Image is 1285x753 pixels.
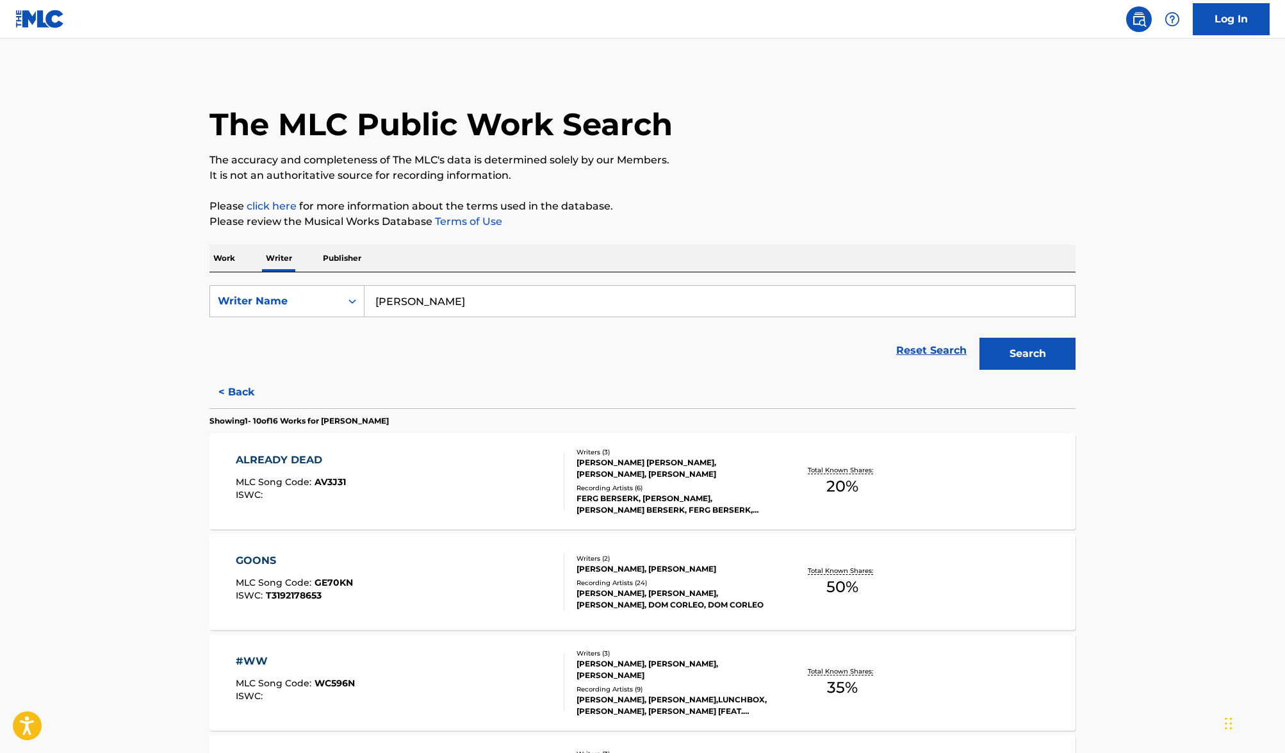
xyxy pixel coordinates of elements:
[1165,12,1180,27] img: help
[826,575,858,599] span: 50 %
[315,476,346,488] span: AV3J31
[577,694,770,717] div: [PERSON_NAME], [PERSON_NAME],LUNCHBOX, [PERSON_NAME], [PERSON_NAME] [FEAT. LUNCHBOX], [PERSON_NAM...
[315,577,353,588] span: GE70KN
[236,654,355,669] div: #WW
[1193,3,1270,35] a: Log In
[577,578,770,588] div: Recording Artists ( 24 )
[209,199,1076,214] p: Please for more information about the terms used in the database.
[808,465,876,475] p: Total Known Shares:
[209,153,1076,168] p: The accuracy and completeness of The MLC's data is determined solely by our Members.
[209,285,1076,376] form: Search Form
[262,245,296,272] p: Writer
[577,649,770,658] div: Writers ( 3 )
[577,588,770,611] div: [PERSON_NAME], [PERSON_NAME], [PERSON_NAME], DOM CORLEO, DOM CORLEO
[577,447,770,457] div: Writers ( 3 )
[236,677,315,689] span: MLC Song Code :
[577,554,770,563] div: Writers ( 2 )
[826,475,858,498] span: 20 %
[15,10,65,28] img: MLC Logo
[1221,691,1285,753] iframe: Chat Widget
[577,563,770,575] div: [PERSON_NAME], [PERSON_NAME]
[577,483,770,493] div: Recording Artists ( 6 )
[209,214,1076,229] p: Please review the Musical Works Database
[1159,6,1185,32] div: Help
[218,294,333,309] div: Writer Name
[890,336,973,365] a: Reset Search
[236,577,315,588] span: MLC Song Code :
[236,489,266,501] span: ISWC :
[808,666,876,676] p: Total Known Shares:
[319,245,365,272] p: Publisher
[209,534,1076,630] a: GOONSMLC Song Code:GE70KNISWC:T3192178653Writers (2)[PERSON_NAME], [PERSON_NAME]Recording Artists...
[209,433,1076,529] a: ALREADY DEADMLC Song Code:AV3J31ISWC:Writers (3)[PERSON_NAME] [PERSON_NAME], [PERSON_NAME], [PERS...
[247,200,297,212] a: click here
[209,634,1076,731] a: #WWMLC Song Code:WC596NISWC:Writers (3)[PERSON_NAME], [PERSON_NAME], [PERSON_NAME]Recording Artis...
[577,684,770,694] div: Recording Artists ( 9 )
[315,677,355,689] span: WC596N
[266,590,322,601] span: T3192178653
[236,476,315,488] span: MLC Song Code :
[209,105,673,144] h1: The MLC Public Work Search
[236,553,353,568] div: GOONS
[209,415,389,427] p: Showing 1 - 10 of 16 Works for [PERSON_NAME]
[577,457,770,480] div: [PERSON_NAME] [PERSON_NAME], [PERSON_NAME], [PERSON_NAME]
[209,245,239,272] p: Work
[236,452,346,468] div: ALREADY DEAD
[1225,704,1232,743] div: Drag
[1126,6,1152,32] a: Public Search
[808,566,876,575] p: Total Known Shares:
[236,690,266,702] span: ISWC :
[209,376,286,408] button: < Back
[577,658,770,681] div: [PERSON_NAME], [PERSON_NAME], [PERSON_NAME]
[979,338,1076,370] button: Search
[577,493,770,516] div: FERG BERSERK, [PERSON_NAME], [PERSON_NAME] BERSERK, FERG BERSERK, FERG BERSERK
[827,676,858,699] span: 35 %
[1131,12,1147,27] img: search
[209,168,1076,183] p: It is not an authoritative source for recording information.
[432,215,502,228] a: Terms of Use
[236,590,266,601] span: ISWC :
